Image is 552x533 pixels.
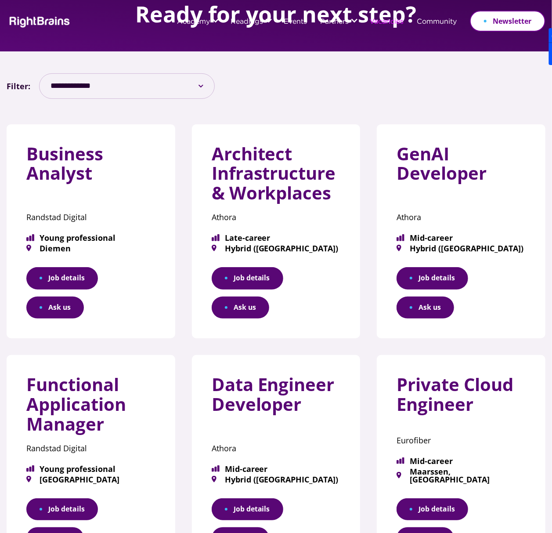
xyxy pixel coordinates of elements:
h3: Architect Infrastructure & Workplaces [212,144,341,210]
button: Ask us [212,297,269,319]
span: Hybrid ([GEOGRAPHIC_DATA]) [212,244,341,252]
label: Filter: [7,79,30,93]
a: Newsletter [470,11,545,32]
a: Vacancies [369,18,404,26]
p: Athora [397,210,526,225]
span: Maarssen, [GEOGRAPHIC_DATA] [397,468,526,483]
a: Job details [397,267,468,290]
h3: GenAI Developer [397,144,526,190]
h3: Functional Application Manager [26,375,155,440]
h3: Private Cloud Engineer [397,375,526,421]
a: Job details [212,498,283,521]
p: Randstad Digital [26,210,155,225]
span: [GEOGRAPHIC_DATA] [26,475,155,483]
span: Diemen [26,244,155,252]
span: Late-career [212,234,341,242]
p: Athora [212,210,341,225]
span: Hybrid ([GEOGRAPHIC_DATA]) [212,475,341,483]
a: Community [417,18,457,26]
img: Rightbrains [7,15,70,28]
p: Eurofiber [397,433,526,448]
a: Readings [231,18,263,26]
a: Job details [26,267,98,290]
a: Partners [320,18,349,26]
h3: Data Engineer Developer [212,375,341,421]
span: Hybrid ([GEOGRAPHIC_DATA]) [397,244,526,252]
span: Mid-career [397,457,526,465]
a: Job details [26,498,98,521]
p: Randstad Digital [26,441,155,456]
p: Athora [212,441,341,456]
a: Job details [212,267,283,290]
span: Mid-career [397,234,526,242]
a: Academy [177,18,210,26]
button: Ask us [26,297,84,319]
a: Events [284,18,307,26]
a: Job details [397,498,468,521]
h3: Business Analyst [26,144,155,190]
span: Young professional [26,465,155,473]
button: Ask us [397,297,454,319]
span: Mid-career [212,465,341,473]
span: Young professional [26,234,155,242]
